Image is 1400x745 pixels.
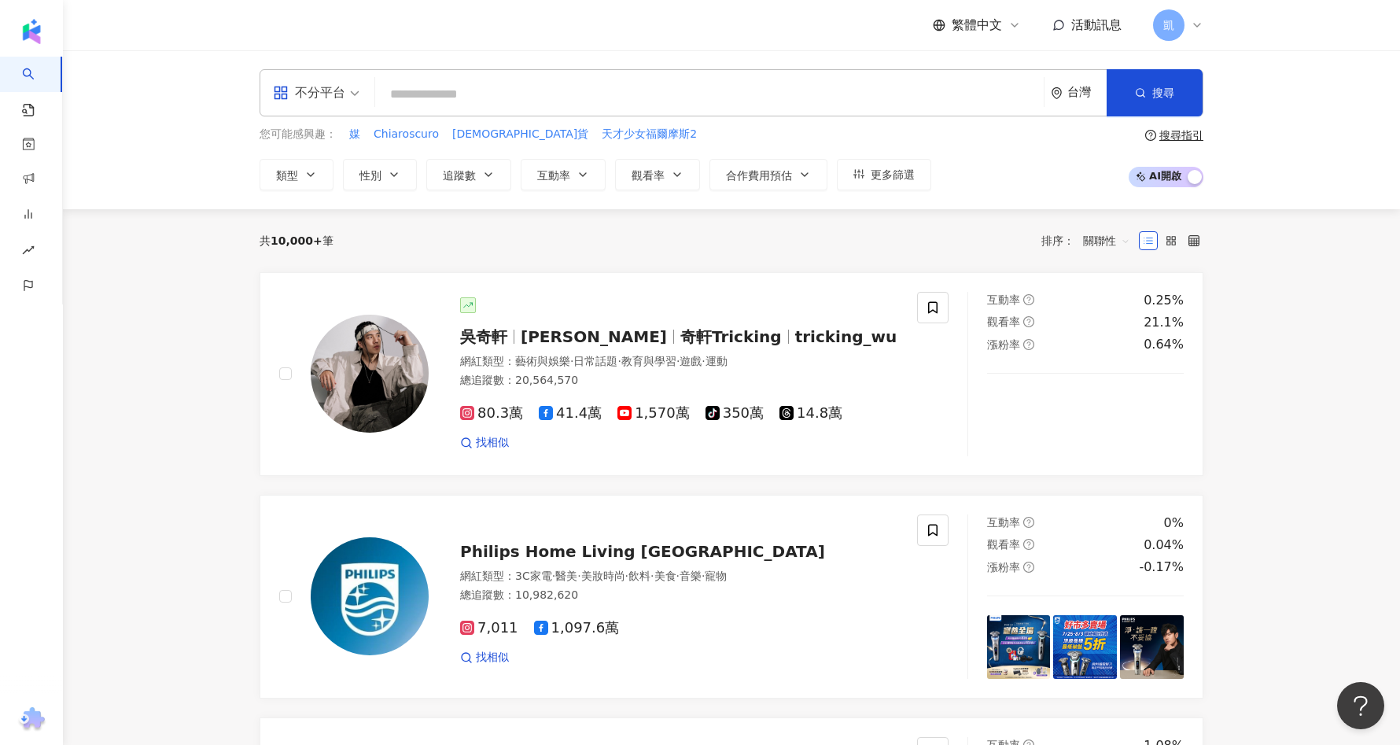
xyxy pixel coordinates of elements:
span: 天才少女福爾摩斯2 [602,127,697,142]
a: 找相似 [460,650,509,666]
span: · [570,355,573,367]
span: 觀看率 [987,538,1020,551]
img: post-image [1053,615,1117,679]
span: 性別 [359,169,381,182]
button: 類型 [260,159,333,190]
span: · [676,355,680,367]
span: rise [22,234,35,270]
div: 排序： [1041,228,1139,253]
span: 觀看率 [987,315,1020,328]
span: 1,097.6萬 [534,620,620,636]
span: 醫美 [555,570,577,582]
span: 互動率 [987,516,1020,529]
button: 觀看率 [615,159,700,190]
img: post-image [1120,393,1184,456]
span: 漲粉率 [987,561,1020,574]
span: 音樂 [680,570,702,582]
div: 共 筆 [260,234,333,247]
span: 吳奇軒 [460,327,507,346]
button: Chiaroscuro [373,126,440,143]
span: 80.3萬 [460,405,523,422]
span: 更多篩選 [871,168,915,181]
button: 追蹤數 [426,159,511,190]
img: chrome extension [17,707,47,732]
span: 漲粉率 [987,338,1020,351]
span: 教育與學習 [621,355,676,367]
div: 不分平台 [273,80,345,105]
span: · [577,570,580,582]
div: 總追蹤數 ： 20,564,570 [460,373,898,389]
a: KOL Avatar吳奇軒[PERSON_NAME]奇軒Trickingtricking_wu網紅類型：藝術與娛樂·日常話題·教育與學習·遊戲·運動總追蹤數：20,564,57080.3萬41.... [260,272,1203,476]
span: 運動 [706,355,728,367]
span: 3C家電 [515,570,552,582]
span: question-circle [1023,294,1034,305]
span: 10,000+ [271,234,322,247]
span: [DEMOGRAPHIC_DATA]貨 [452,127,588,142]
span: 日常話題 [573,355,617,367]
a: KOL AvatarPhilips Home Living [GEOGRAPHIC_DATA]網紅類型：3C家電·醫美·美妝時尚·飲料·美食·音樂·寵物總追蹤數：10,982,6207,0111... [260,495,1203,699]
span: environment [1051,87,1063,99]
span: · [552,570,555,582]
a: search [22,57,53,118]
div: 總追蹤數 ： 10,982,620 [460,588,898,603]
div: 0.04% [1144,537,1184,554]
button: 互動率 [521,159,606,190]
span: appstore [273,85,289,101]
span: question-circle [1023,517,1034,528]
button: 性別 [343,159,417,190]
span: 找相似 [476,650,509,666]
span: Chiaroscuro [374,127,439,142]
span: 互動率 [537,169,570,182]
span: question-circle [1023,339,1034,350]
span: 合作費用預估 [726,169,792,182]
span: 關聯性 [1083,228,1130,253]
span: · [625,570,628,582]
button: 媒 [348,126,361,143]
button: 更多篩選 [837,159,931,190]
span: 1,570萬 [617,405,690,422]
span: 繁體中文 [952,17,1002,34]
span: 搜尋 [1152,87,1174,99]
span: 媒 [349,127,360,142]
span: 觀看率 [632,169,665,182]
div: -0.17% [1139,559,1184,576]
span: 互動率 [987,293,1020,306]
span: 寵物 [705,570,727,582]
div: 網紅類型 ： [460,569,898,585]
span: 遊戲 [680,355,702,367]
a: 找相似 [460,435,509,451]
span: 您可能感興趣： [260,127,337,142]
span: 活動訊息 [1071,17,1122,32]
span: question-circle [1023,562,1034,573]
img: post-image [1053,393,1117,456]
button: 合作費用預估 [709,159,827,190]
span: 追蹤數 [443,169,476,182]
div: 0% [1164,514,1184,532]
span: 41.4萬 [539,405,602,422]
div: 台灣 [1067,86,1107,99]
span: · [676,570,680,582]
span: 350萬 [706,405,764,422]
img: post-image [987,615,1051,679]
img: logo icon [19,19,44,44]
span: · [650,570,654,582]
span: tricking_wu [795,327,897,346]
span: 藝術與娛樂 [515,355,570,367]
span: 飲料 [628,570,650,582]
div: 網紅類型 ： [460,354,898,370]
span: question-circle [1145,130,1156,141]
span: 凱 [1163,17,1174,34]
button: 搜尋 [1107,69,1203,116]
img: post-image [987,393,1051,456]
span: 14.8萬 [779,405,842,422]
div: 21.1% [1144,314,1184,331]
span: 7,011 [460,620,518,636]
span: 奇軒Tricking [680,327,782,346]
img: KOL Avatar [311,537,429,655]
span: question-circle [1023,316,1034,327]
div: 搜尋指引 [1159,129,1203,142]
span: 類型 [276,169,298,182]
button: [DEMOGRAPHIC_DATA]貨 [451,126,589,143]
span: question-circle [1023,539,1034,550]
span: 美食 [654,570,676,582]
